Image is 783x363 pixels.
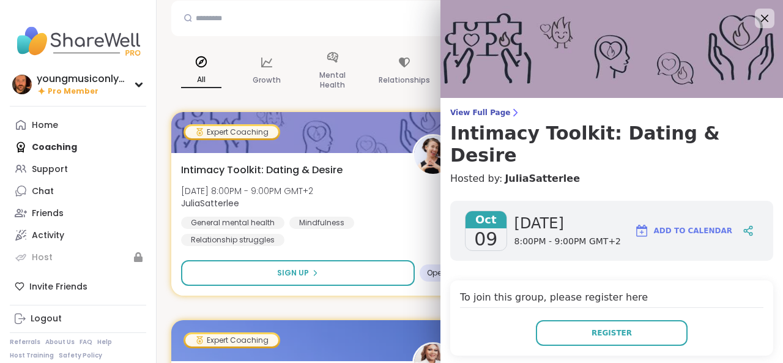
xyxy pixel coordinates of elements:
[45,338,75,346] a: About Us
[10,202,146,224] a: Friends
[450,108,773,167] a: View Full PageIntimacy Toolkit: Dating & Desire
[474,228,497,250] span: 09
[31,313,62,325] div: Logout
[10,20,146,62] img: ShareWell Nav Logo
[10,224,146,246] a: Activity
[629,216,738,245] button: Add to Calendar
[592,327,632,339] span: Register
[32,208,64,220] div: Friends
[181,260,415,286] button: Sign Up
[181,234,284,246] div: Relationship struggles
[450,108,773,118] span: View Full Page
[460,290,763,308] h4: To join this group, please register here
[10,338,40,346] a: Referrals
[253,73,281,88] p: Growth
[505,171,580,186] a: JuliaSatterlee
[277,268,309,279] span: Sign Up
[32,163,68,176] div: Support
[289,217,354,229] div: Mindfulness
[466,211,507,228] span: Oct
[181,185,313,197] span: [DATE] 8:00PM - 9:00PM GMT+2
[10,114,146,136] a: Home
[181,163,343,178] span: Intimacy Toolkit: Dating & Desire
[10,308,146,330] a: Logout
[185,334,278,346] div: Expert Coaching
[32,119,58,132] div: Home
[10,351,54,360] a: Host Training
[427,268,447,278] span: Open
[450,171,773,186] h4: Hosted by:
[185,126,278,138] div: Expert Coaching
[48,86,98,97] span: Pro Member
[450,122,773,167] h3: Intimacy Toolkit: Dating & Desire
[379,73,430,88] p: Relationships
[10,275,146,298] div: Invite Friends
[181,72,221,88] p: All
[514,236,621,248] span: 8:00PM - 9:00PM GMT+2
[32,252,53,264] div: Host
[536,320,688,346] button: Register
[59,351,102,360] a: Safety Policy
[10,180,146,202] a: Chat
[514,214,621,233] span: [DATE]
[32,185,54,198] div: Chat
[10,246,146,268] a: Host
[97,338,112,346] a: Help
[181,217,284,229] div: General mental health
[10,158,146,180] a: Support
[313,68,353,92] p: Mental Health
[32,230,64,242] div: Activity
[80,338,92,346] a: FAQ
[414,136,452,174] img: JuliaSatterlee
[12,75,32,94] img: youngmusiconlypage
[654,225,732,236] span: Add to Calendar
[181,197,239,209] b: JuliaSatterlee
[37,72,128,86] div: youngmusiconlypage
[634,223,649,238] img: ShareWell Logomark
